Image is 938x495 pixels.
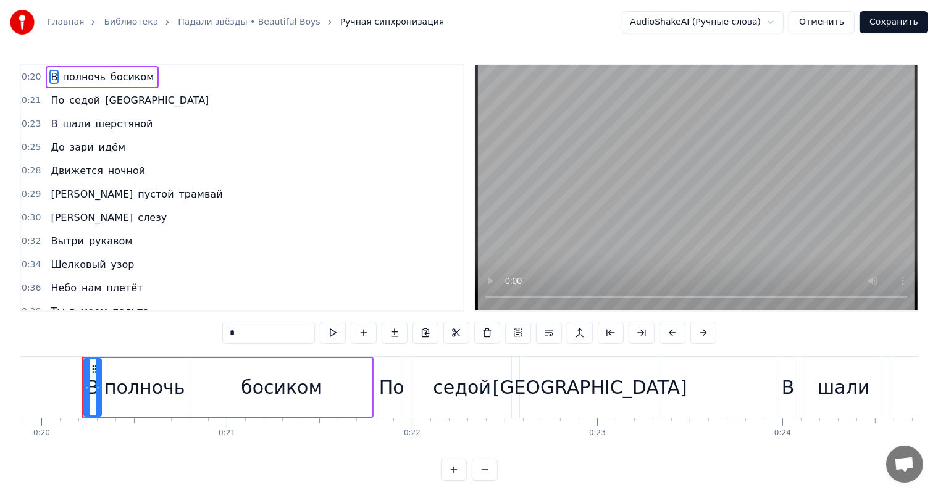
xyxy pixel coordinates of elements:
span: 0:36 [22,282,41,294]
span: пальто [111,304,150,318]
nav: breadcrumb [47,16,444,28]
div: 0:21 [219,428,235,438]
span: слезу [136,210,168,225]
span: босиком [109,70,155,84]
div: шали [818,373,870,401]
span: 0:23 [22,118,41,130]
span: Движется [49,164,104,178]
img: youka [10,10,35,35]
a: Открытый чат [886,446,923,483]
span: В [49,117,59,131]
span: 0:25 [22,141,41,154]
button: Отменить [789,11,855,33]
span: Небо [49,281,78,295]
a: Падали звёзды • Beautiful Boys [178,16,320,28]
span: шерстяной [94,117,154,131]
span: трамвай [178,187,224,201]
span: зари [69,140,95,154]
span: 0:32 [22,235,41,247]
span: Ты [49,304,65,318]
span: нам [80,281,103,295]
div: По [379,373,404,401]
span: 0:29 [22,188,41,201]
div: 0:20 [33,428,50,438]
span: [GEOGRAPHIC_DATA] [104,93,210,107]
div: седой [433,373,491,401]
span: полночь [61,70,107,84]
span: 0:30 [22,212,41,224]
span: [PERSON_NAME] [49,210,134,225]
span: 0:20 [22,71,41,83]
span: 0:38 [22,306,41,318]
span: 0:21 [22,94,41,107]
span: плетёт [105,281,144,295]
span: По [49,93,65,107]
div: 0:24 [774,428,791,438]
div: 0:22 [404,428,421,438]
span: [PERSON_NAME] [49,187,134,201]
span: 0:34 [22,259,41,271]
div: [GEOGRAPHIC_DATA] [493,373,687,401]
span: Ручная синхронизация [340,16,445,28]
div: 0:23 [589,428,606,438]
div: В [782,373,795,401]
span: узор [110,257,136,272]
span: До [49,140,65,154]
span: пустой [136,187,175,201]
div: босиком [241,373,322,401]
span: 0:28 [22,165,41,177]
span: рукавом [88,234,133,248]
div: полночь [104,373,185,401]
div: В [86,373,99,401]
span: ночной [107,164,146,178]
span: в [69,304,77,318]
span: Вытри [49,234,85,248]
span: Шелковый [49,257,107,272]
span: моем [79,304,109,318]
span: седой [68,93,101,107]
span: идём [98,140,127,154]
span: В [49,70,59,84]
a: Библиотека [104,16,158,28]
button: Сохранить [860,11,928,33]
span: шали [61,117,91,131]
a: Главная [47,16,84,28]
